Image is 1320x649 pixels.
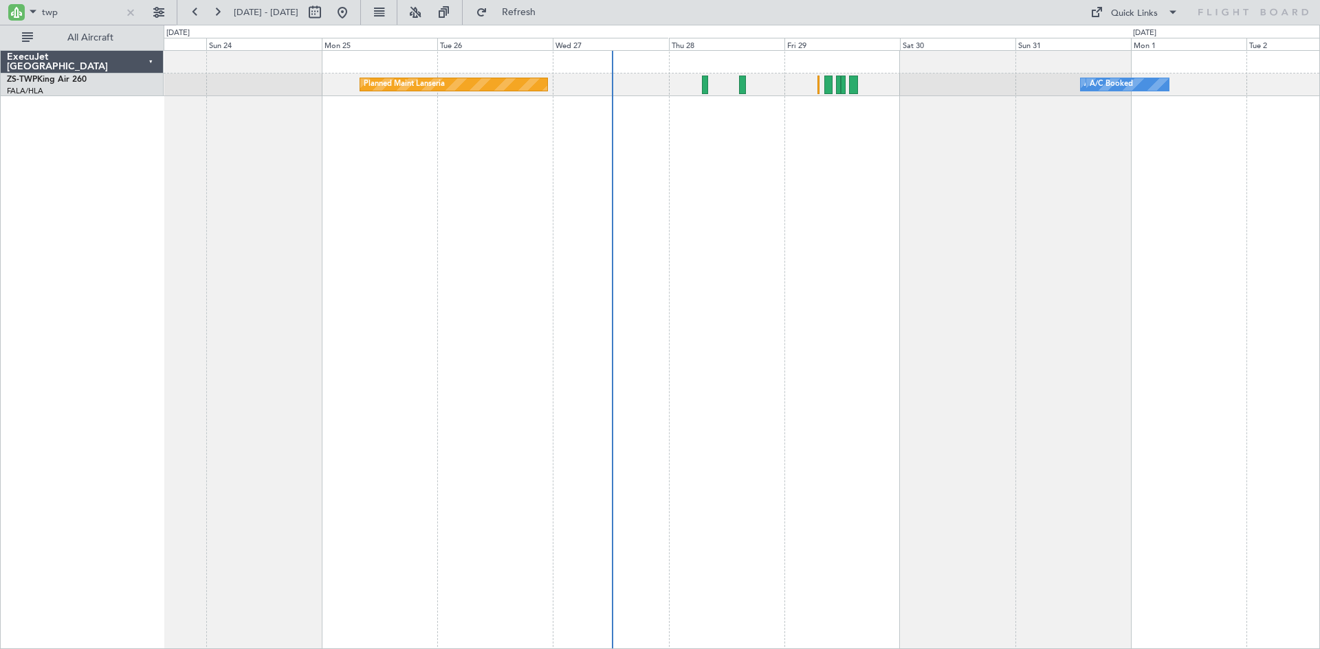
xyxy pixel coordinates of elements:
div: A/C Booked [1090,74,1133,95]
div: Sun 24 [206,38,322,50]
div: Planned Maint Lanseria [364,74,445,95]
div: Quick Links [1111,7,1158,21]
span: Refresh [490,8,548,17]
button: All Aircraft [15,27,149,49]
div: A/C Booked [1084,74,1127,95]
span: All Aircraft [36,33,145,43]
div: Mon 1 [1131,38,1246,50]
div: Sun 31 [1015,38,1131,50]
span: ZS-TWP [7,76,37,84]
div: Thu 28 [669,38,784,50]
div: Sat 30 [900,38,1015,50]
button: Quick Links [1083,1,1185,23]
input: A/C (Reg. or Type) [42,2,121,23]
div: Mon 25 [322,38,437,50]
div: [DATE] [166,27,190,39]
a: ZS-TWPKing Air 260 [7,76,87,84]
a: FALA/HLA [7,86,43,96]
div: Fri 29 [784,38,900,50]
div: Wed 27 [553,38,668,50]
div: [DATE] [1133,27,1156,39]
button: Refresh [470,1,552,23]
span: [DATE] - [DATE] [234,6,298,19]
div: Tue 26 [437,38,553,50]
